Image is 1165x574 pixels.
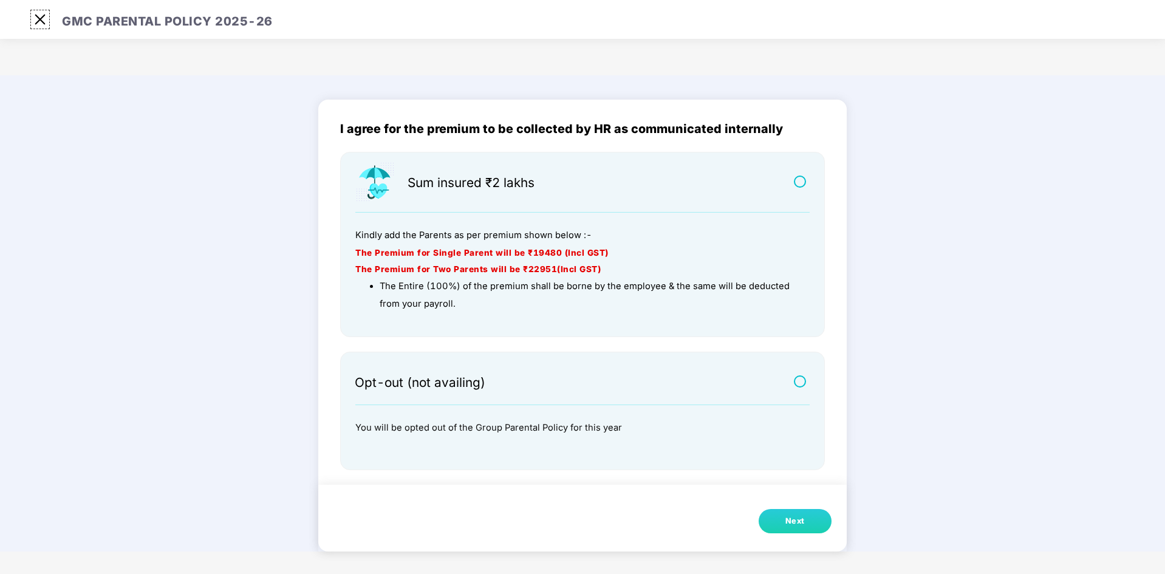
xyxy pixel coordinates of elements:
[785,515,805,527] div: Next
[408,177,535,190] div: Sum insured ₹2 lakhs
[557,264,601,274] strong: (Incl GST)
[380,281,790,309] span: The Entire (100%) of the premium shall be borne by the employee & the same will be deducted from ...
[355,248,609,258] span: The Premium for Single Parent will be ₹19480 (Incl GST)
[355,264,557,274] span: The Premium for Two Parents will be ₹22951
[340,122,825,136] div: I agree for the premium to be collected by HR as communicated internally
[759,509,832,533] button: Next
[355,377,485,390] div: Opt-out (not availing)
[355,230,592,241] span: Kindly add the Parents as per premium shown below :-
[355,422,622,433] span: You will be opted out of the Group Parental Policy for this year
[355,162,395,203] img: icon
